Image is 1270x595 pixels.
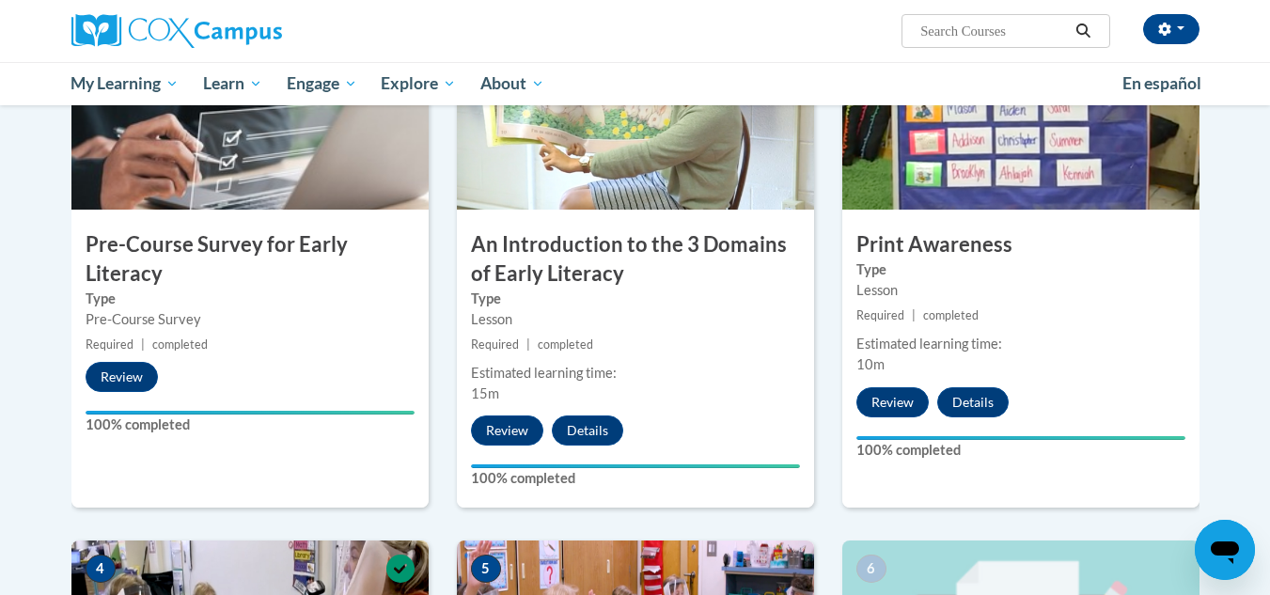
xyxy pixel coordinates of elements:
span: Required [471,337,519,352]
span: Learn [203,72,262,95]
div: Lesson [471,309,800,330]
button: Account Settings [1143,14,1199,44]
label: 100% completed [856,440,1185,461]
button: Details [552,415,623,446]
h3: Pre-Course Survey for Early Literacy [71,230,429,289]
a: Engage [274,62,369,105]
span: Explore [381,72,456,95]
img: Course Image [457,22,814,210]
span: Engage [287,72,357,95]
iframe: Button to launch messaging window [1195,520,1255,580]
button: Review [86,362,158,392]
div: Main menu [43,62,1228,105]
img: Cox Campus [71,14,282,48]
span: 4 [86,555,116,583]
span: completed [152,337,208,352]
span: 15m [471,385,499,401]
a: Explore [368,62,468,105]
span: 5 [471,555,501,583]
a: My Learning [59,62,192,105]
div: Your progress [471,464,800,468]
button: Details [937,387,1009,417]
a: About [468,62,557,105]
span: | [141,337,145,352]
label: 100% completed [86,415,415,435]
img: Course Image [71,22,429,210]
div: Estimated learning time: [471,363,800,384]
div: Pre-Course Survey [86,309,415,330]
span: 6 [856,555,886,583]
span: | [912,308,916,322]
img: Course Image [842,22,1199,210]
span: completed [538,337,593,352]
span: About [480,72,544,95]
button: Review [856,387,929,417]
h3: Print Awareness [842,230,1199,259]
button: Review [471,415,543,446]
label: Type [471,289,800,309]
span: completed [923,308,979,322]
a: Learn [191,62,274,105]
label: Type [86,289,415,309]
span: | [526,337,530,352]
span: Required [856,308,904,322]
a: Cox Campus [71,14,429,48]
a: En español [1110,64,1214,103]
button: Search [1069,20,1097,42]
input: Search Courses [918,20,1069,42]
label: Type [856,259,1185,280]
label: 100% completed [471,468,800,489]
span: En español [1122,73,1201,93]
div: Your progress [856,436,1185,440]
h3: An Introduction to the 3 Domains of Early Literacy [457,230,814,289]
span: Required [86,337,133,352]
span: 10m [856,356,885,372]
span: My Learning [71,72,179,95]
div: Lesson [856,280,1185,301]
div: Your progress [86,411,415,415]
div: Estimated learning time: [856,334,1185,354]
